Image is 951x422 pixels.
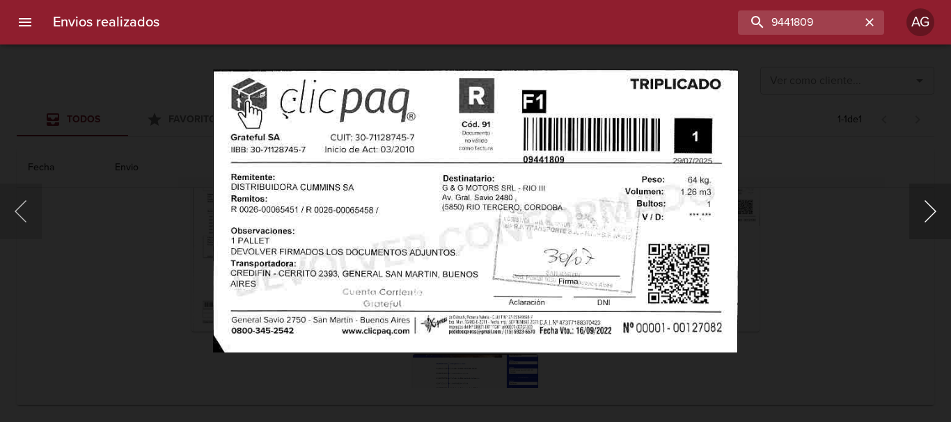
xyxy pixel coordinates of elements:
input: buscar [738,10,860,35]
div: AG [906,8,934,36]
button: menu [8,6,42,39]
button: Siguiente [909,184,951,239]
h6: Envios realizados [53,11,159,33]
div: Abrir información de usuario [906,8,934,36]
img: Image [213,70,738,352]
